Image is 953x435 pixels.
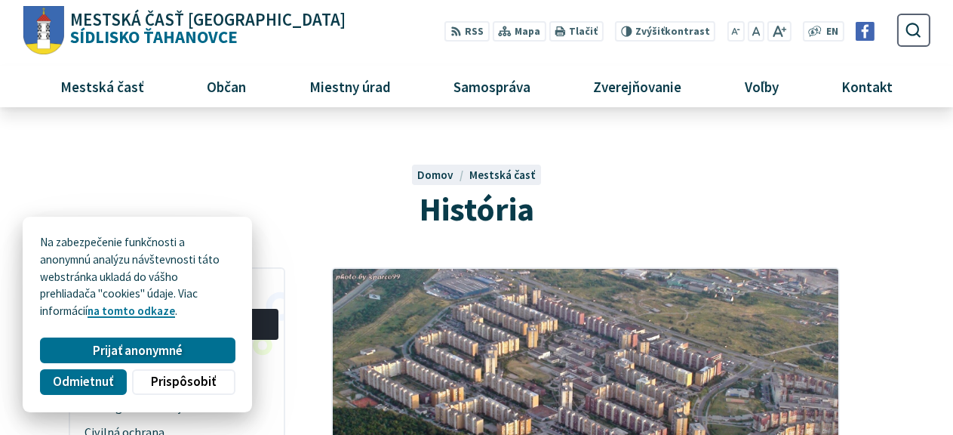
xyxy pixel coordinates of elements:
[856,22,875,41] img: Prejsť na Facebook stránku
[132,369,235,395] button: Prispôsobiť
[549,21,603,42] button: Tlačiť
[469,168,536,182] a: Mestská časť
[727,21,745,42] button: Zmenšiť veľkosť písma
[816,66,918,106] a: Kontakt
[767,21,791,42] button: Zväčšiť veľkosť písma
[181,66,272,106] a: Občan
[569,26,598,38] span: Tlačiť
[303,66,396,106] span: Miestny úrad
[465,24,484,40] span: RSS
[635,25,665,38] span: Zvýšiť
[64,11,346,46] span: Sídlisko Ťahanovce
[40,369,126,395] button: Odmietnuť
[492,21,546,42] a: Mapa
[719,66,804,106] a: Voľby
[447,66,536,106] span: Samospráva
[567,66,707,106] a: Zverejňovanie
[417,168,453,182] span: Domov
[70,11,346,29] span: Mestská časť [GEOGRAPHIC_DATA]
[635,26,710,38] span: kontrast
[93,343,183,359] span: Prijať anonymné
[23,6,345,55] a: Logo Sídlisko Ťahanovce, prejsť na domovskú stránku.
[748,21,764,42] button: Nastaviť pôvodnú veľkosť písma
[615,21,715,42] button: Zvýšiťkontrast
[836,66,899,106] span: Kontakt
[23,6,64,55] img: Prejsť na domovskú stránku
[822,24,842,40] a: EN
[40,338,235,363] button: Prijať anonymné
[417,168,469,182] a: Domov
[54,66,149,106] span: Mestská časť
[739,66,784,106] span: Voľby
[826,24,838,40] span: EN
[151,374,216,390] span: Prispôsobiť
[283,66,416,106] a: Miestny úrad
[40,234,235,320] p: Na zabezpečenie funkčnosti a anonymnú analýzu návštevnosti táto webstránka ukladá do vášho prehli...
[515,24,540,40] span: Mapa
[35,66,170,106] a: Mestská časť
[588,66,687,106] span: Zverejňovanie
[201,66,252,106] span: Občan
[420,188,534,230] span: História
[53,374,113,390] span: Odmietnuť
[428,66,556,106] a: Samospráva
[444,21,489,42] a: RSS
[88,304,175,318] a: na tomto odkaze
